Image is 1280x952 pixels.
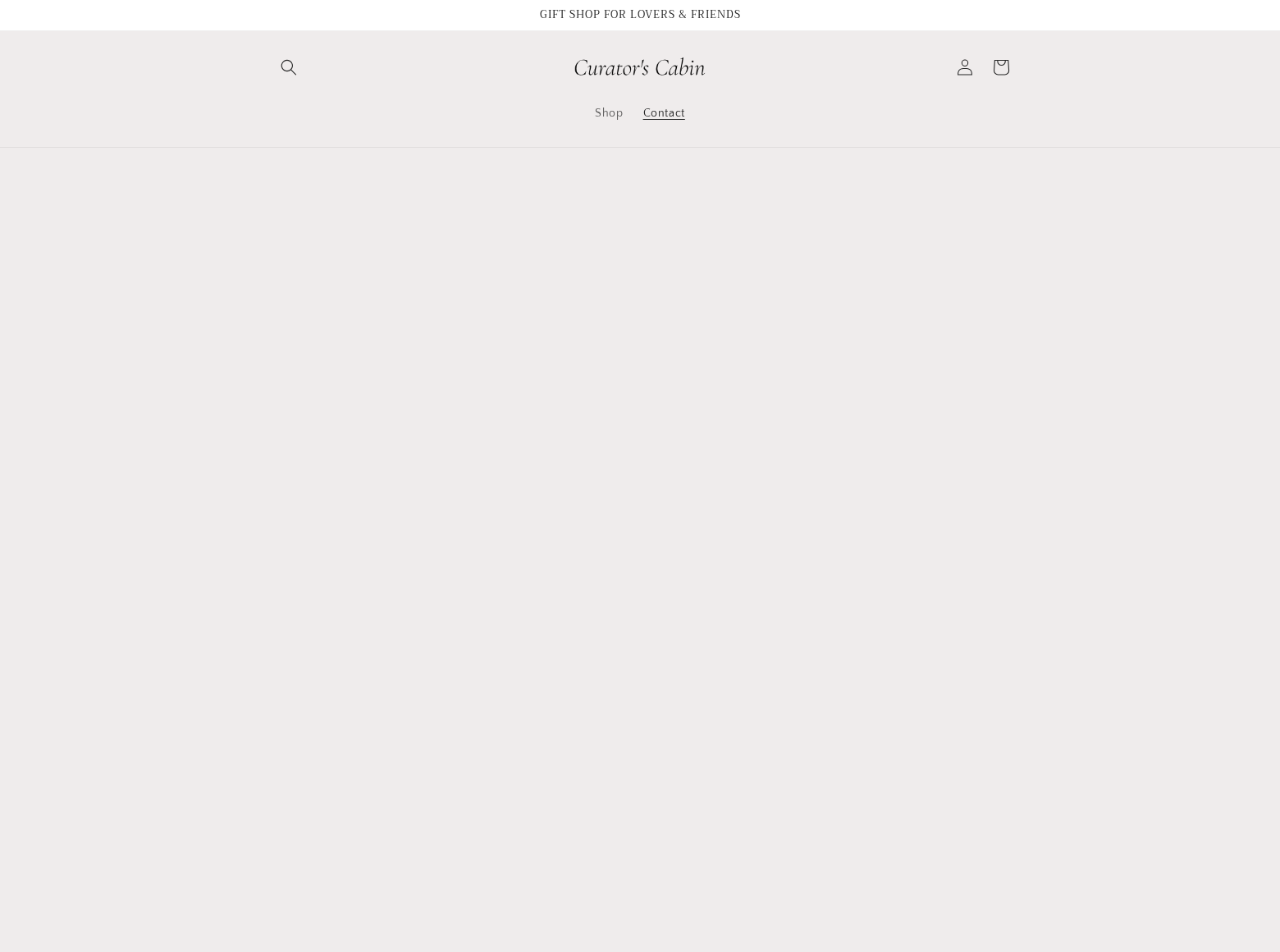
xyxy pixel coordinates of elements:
[595,106,623,121] span: Shop
[574,53,706,80] img: Curator's Cabin
[633,96,695,130] a: Contact
[643,106,685,121] span: Contact
[585,96,633,130] a: Shop
[271,49,307,85] summary: Search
